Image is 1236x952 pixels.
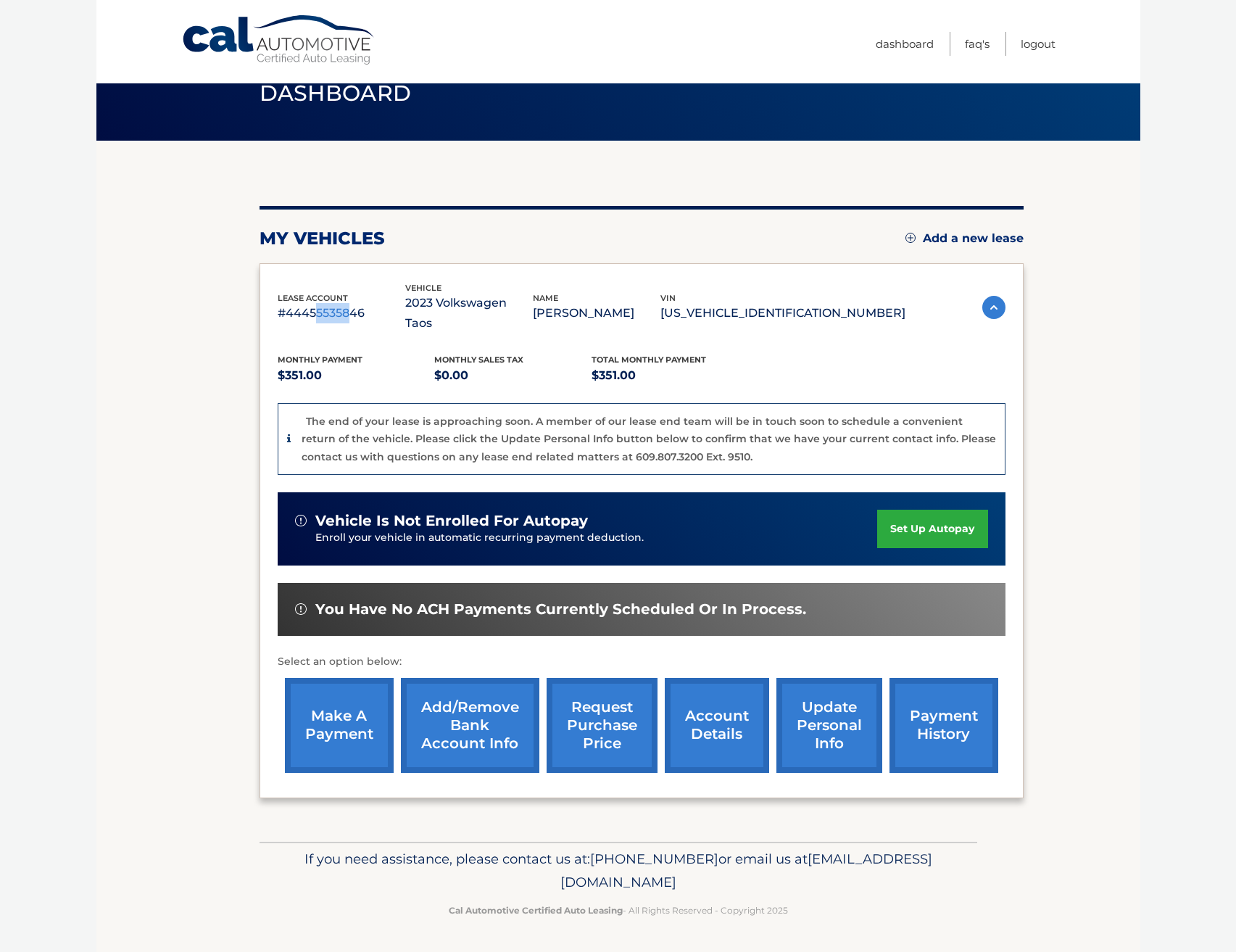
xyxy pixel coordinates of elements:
span: vin [660,293,676,303]
strong: Cal Automotive Certified Auto Leasing [449,905,623,916]
span: name [533,293,558,303]
a: account details [665,678,769,773]
span: [PHONE_NUMBER] [590,850,718,867]
a: Add/Remove bank account info [401,678,539,773]
a: update personal info [776,678,882,773]
img: alert-white.svg [295,603,307,615]
a: FAQ's [965,32,990,56]
a: Cal Automotive [181,15,377,66]
a: Dashboard [876,32,934,56]
p: $0.00 [434,365,592,386]
img: accordion-active.svg [982,296,1005,319]
p: If you need assistance, please contact us at: or email us at [269,848,968,894]
p: - All Rights Reserved - Copyright 2025 [269,903,968,918]
a: Logout [1021,32,1055,56]
a: payment history [889,678,998,773]
p: 2023 Volkswagen Taos [405,293,533,334]
a: request purchase price [547,678,658,773]
span: Monthly sales Tax [434,355,523,365]
p: $351.00 [592,365,749,386]
p: #44455535846 [278,303,405,323]
span: Dashboard [260,80,412,107]
a: Add a new lease [905,231,1024,246]
span: vehicle is not enrolled for autopay [315,512,588,530]
span: Total Monthly Payment [592,355,706,365]
p: [US_VEHICLE_IDENTIFICATION_NUMBER] [660,303,905,323]
span: lease account [278,293,348,303]
img: alert-white.svg [295,515,307,526]
span: vehicle [405,283,441,293]
p: [PERSON_NAME] [533,303,660,323]
p: Select an option below: [278,653,1005,671]
a: make a payment [285,678,394,773]
span: You have no ACH payments currently scheduled or in process. [315,600,806,618]
img: add.svg [905,233,916,243]
p: $351.00 [278,365,435,386]
a: set up autopay [877,510,987,548]
p: The end of your lease is approaching soon. A member of our lease end team will be in touch soon t... [302,415,996,463]
h2: my vehicles [260,228,385,249]
span: Monthly Payment [278,355,362,365]
p: Enroll your vehicle in automatic recurring payment deduction. [315,530,878,546]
